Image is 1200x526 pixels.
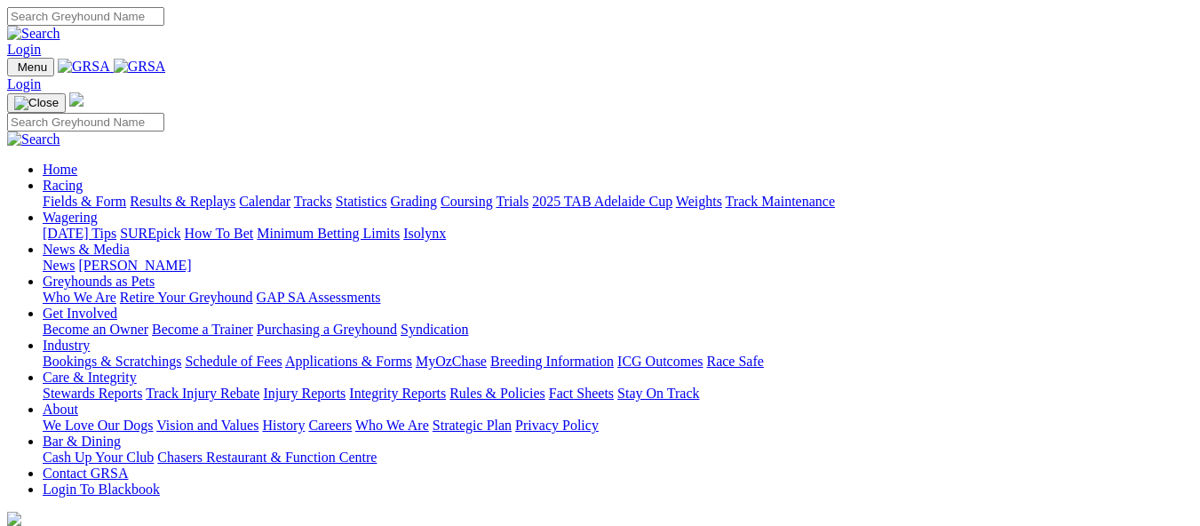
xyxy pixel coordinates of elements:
[120,290,253,305] a: Retire Your Greyhound
[257,226,400,241] a: Minimum Betting Limits
[285,354,412,369] a: Applications & Forms
[257,290,381,305] a: GAP SA Assessments
[156,418,258,433] a: Vision and Values
[43,322,148,337] a: Become an Owner
[7,26,60,42] img: Search
[7,131,60,147] img: Search
[185,226,254,241] a: How To Bet
[617,354,703,369] a: ICG Outcomes
[43,418,153,433] a: We Love Our Dogs
[416,354,487,369] a: MyOzChase
[43,162,77,177] a: Home
[43,226,116,241] a: [DATE] Tips
[433,418,512,433] a: Strategic Plan
[43,386,1193,402] div: Care & Integrity
[239,194,290,209] a: Calendar
[294,194,332,209] a: Tracks
[43,194,1193,210] div: Racing
[676,194,722,209] a: Weights
[263,386,346,401] a: Injury Reports
[120,226,180,241] a: SUREpick
[706,354,763,369] a: Race Safe
[515,418,599,433] a: Privacy Policy
[496,194,528,209] a: Trials
[43,354,1193,370] div: Industry
[391,194,437,209] a: Grading
[7,512,21,526] img: logo-grsa-white.png
[43,450,154,465] a: Cash Up Your Club
[257,322,397,337] a: Purchasing a Greyhound
[43,386,142,401] a: Stewards Reports
[43,450,1193,466] div: Bar & Dining
[14,96,59,110] img: Close
[43,258,75,273] a: News
[401,322,468,337] a: Syndication
[441,194,493,209] a: Coursing
[532,194,672,209] a: 2025 TAB Adelaide Cup
[43,258,1193,274] div: News & Media
[355,418,429,433] a: Who We Are
[262,418,305,433] a: History
[43,274,155,289] a: Greyhounds as Pets
[349,386,446,401] a: Integrity Reports
[146,386,259,401] a: Track Injury Rebate
[726,194,835,209] a: Track Maintenance
[43,210,98,225] a: Wagering
[7,76,41,92] a: Login
[7,42,41,57] a: Login
[7,93,66,113] button: Toggle navigation
[43,226,1193,242] div: Wagering
[7,7,164,26] input: Search
[43,194,126,209] a: Fields & Form
[7,113,164,131] input: Search
[43,290,1193,306] div: Greyhounds as Pets
[7,58,54,76] button: Toggle navigation
[43,242,130,257] a: News & Media
[69,92,83,107] img: logo-grsa-white.png
[130,194,235,209] a: Results & Replays
[43,418,1193,434] div: About
[43,306,117,321] a: Get Involved
[43,178,83,193] a: Racing
[152,322,253,337] a: Become a Trainer
[549,386,614,401] a: Fact Sheets
[43,434,121,449] a: Bar & Dining
[43,482,160,497] a: Login To Blackbook
[114,59,166,75] img: GRSA
[43,338,90,353] a: Industry
[43,322,1193,338] div: Get Involved
[43,466,128,481] a: Contact GRSA
[18,60,47,74] span: Menu
[308,418,352,433] a: Careers
[185,354,282,369] a: Schedule of Fees
[43,370,137,385] a: Care & Integrity
[43,290,116,305] a: Who We Are
[490,354,614,369] a: Breeding Information
[157,450,377,465] a: Chasers Restaurant & Function Centre
[43,354,181,369] a: Bookings & Scratchings
[58,59,110,75] img: GRSA
[78,258,191,273] a: [PERSON_NAME]
[449,386,545,401] a: Rules & Policies
[336,194,387,209] a: Statistics
[617,386,699,401] a: Stay On Track
[43,402,78,417] a: About
[403,226,446,241] a: Isolynx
